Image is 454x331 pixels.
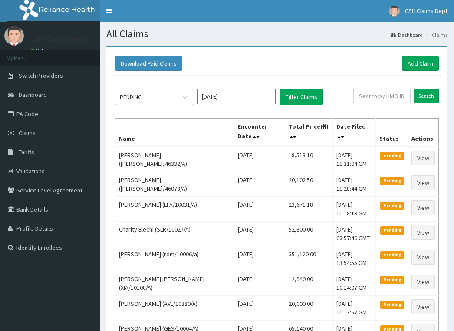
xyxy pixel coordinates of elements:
[332,119,375,147] th: Date Filed
[106,28,447,40] h1: All Claims
[115,296,234,321] td: [PERSON_NAME] (AVL/10380/A)
[280,89,323,105] button: Filter Claims
[115,147,234,172] td: [PERSON_NAME] ([PERSON_NAME]/46332/A)
[332,296,375,321] td: [DATE] 10:13:57 GMT
[30,35,86,43] p: CSH Claims Dept
[115,222,234,246] td: Charity Elechi (SLR/10027/A)
[285,147,332,172] td: 18,513.10
[332,197,375,222] td: [DATE] 10:18:19 GMT
[234,222,285,246] td: [DATE]
[19,91,47,99] span: Dashboard
[4,26,24,46] img: User Image
[411,299,435,314] a: View
[19,129,36,137] span: Claims
[380,226,404,234] span: Pending
[376,119,408,147] th: Status
[411,250,435,265] a: View
[285,296,332,321] td: 20,000.00
[234,119,285,147] th: Encounter Date
[411,275,435,289] a: View
[332,172,375,197] td: [DATE] 11:28:44 GMT
[234,271,285,296] td: [DATE]
[120,93,142,101] div: PENDING
[380,276,404,284] span: Pending
[332,246,375,271] td: [DATE] 13:54:55 GMT
[285,246,332,271] td: 351,120.00
[411,225,435,240] a: View
[405,7,447,15] span: CSH Claims Dept
[411,200,435,215] a: View
[115,56,182,71] button: Download Paid Claims
[285,172,332,197] td: 20,102.50
[391,31,423,39] a: Dashboard
[411,175,435,190] a: View
[380,251,404,259] span: Pending
[332,222,375,246] td: [DATE] 08:57:46 GMT
[285,197,332,222] td: 23,671.18
[411,151,435,165] a: View
[380,177,404,185] span: Pending
[285,119,332,147] th: Total Price(₦)
[402,56,439,71] a: Add Claim
[380,301,404,308] span: Pending
[115,119,234,147] th: Name
[234,197,285,222] td: [DATE]
[408,119,438,147] th: Actions
[424,31,447,39] li: Claims
[285,222,332,246] td: 52,800.00
[380,152,404,160] span: Pending
[234,246,285,271] td: [DATE]
[30,47,51,53] a: Online
[115,172,234,197] td: [PERSON_NAME] ([PERSON_NAME]/46073/A)
[389,6,400,17] img: User Image
[197,89,276,104] input: Select Month and Year
[414,89,439,103] input: Search
[234,147,285,172] td: [DATE]
[353,89,411,103] input: Search by HMO ID
[115,246,234,271] td: [PERSON_NAME] (rdm/10006/a)
[332,271,375,296] td: [DATE] 10:14:07 GMT
[19,148,34,156] span: Tariffs
[285,271,332,296] td: 12,940.00
[19,72,63,79] span: Switch Providers
[234,296,285,321] td: [DATE]
[115,197,234,222] td: [PERSON_NAME] (LFA/10031/A)
[115,271,234,296] td: [PERSON_NAME] [PERSON_NAME] (XIA/10108/A)
[332,147,375,172] td: [DATE] 11:31:04 GMT
[380,202,404,209] span: Pending
[234,172,285,197] td: [DATE]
